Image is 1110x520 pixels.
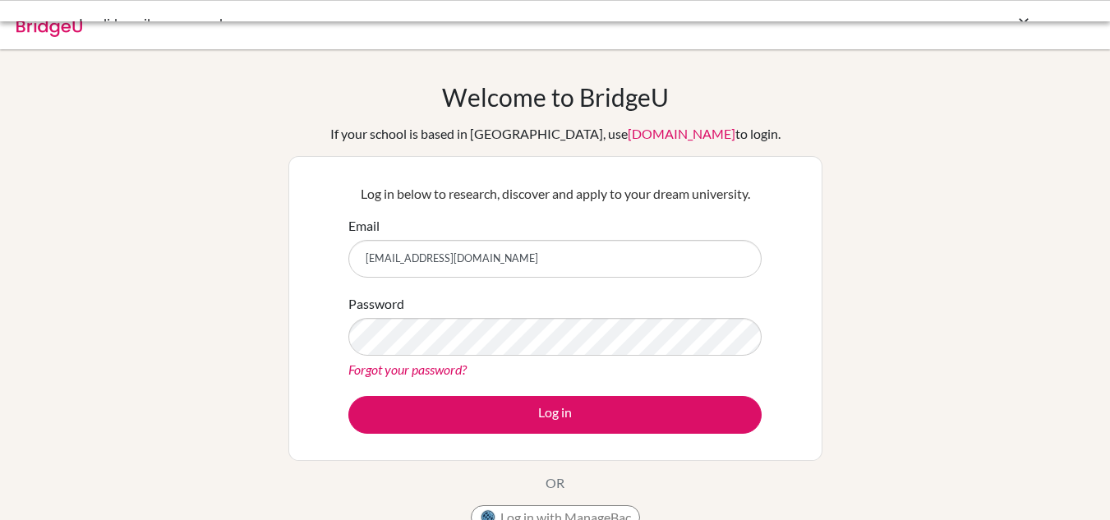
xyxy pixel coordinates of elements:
[546,473,564,493] p: OR
[348,294,404,314] label: Password
[442,82,669,112] h1: Welcome to BridgeU
[348,396,762,434] button: Log in
[348,361,467,377] a: Forgot your password?
[330,124,781,144] div: If your school is based in [GEOGRAPHIC_DATA], use to login.
[348,216,380,236] label: Email
[79,13,785,33] div: Invalid email or password.
[16,11,82,37] img: Bridge-U
[628,126,735,141] a: [DOMAIN_NAME]
[348,184,762,204] p: Log in below to research, discover and apply to your dream university.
